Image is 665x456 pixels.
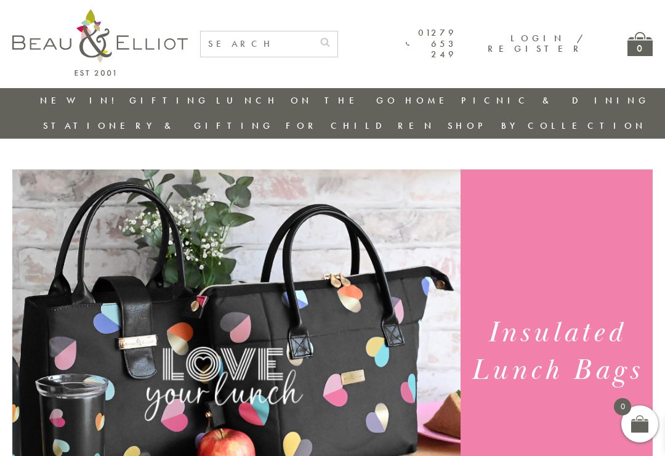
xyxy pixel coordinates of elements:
[286,120,435,132] a: For Children
[470,314,643,389] h1: Insulated Lunch Bags
[627,32,653,56] a: 0
[406,28,457,60] a: 01279 653 249
[12,9,188,76] img: logo
[43,120,274,132] a: Stationery & Gifting
[405,94,454,107] a: Home
[201,31,313,57] input: SEARCH
[40,94,123,107] a: New in!
[129,94,209,107] a: Gifting
[614,398,631,415] span: 0
[448,120,647,132] a: Shop by collection
[461,94,650,107] a: Picnic & Dining
[488,32,584,55] a: Login / Register
[216,94,398,107] a: Lunch On The Go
